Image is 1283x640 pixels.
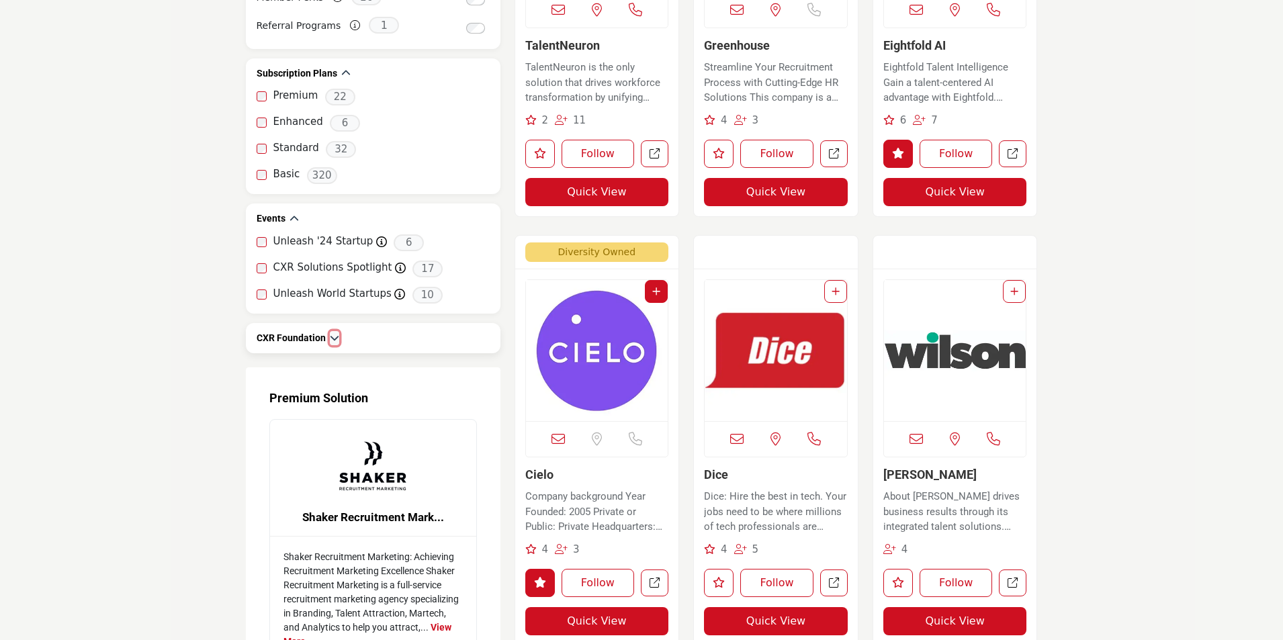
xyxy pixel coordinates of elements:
[466,23,485,34] input: Switch to Referral Programs
[273,167,300,182] label: Basic
[525,489,669,535] p: Company background Year Founded: 2005 Private or Public: Private Headquarters: [GEOGRAPHIC_DATA],...
[901,543,908,555] span: 4
[704,607,848,635] button: Quick View
[883,467,1027,482] h3: Wilson
[257,289,267,300] input: Unleash World Startups checkbox
[257,14,341,38] label: Referral Programs
[931,114,938,126] span: 7
[525,115,537,125] i: Recommendations
[269,391,477,406] h2: Premium Solution
[884,280,1026,421] a: Open Listing in new tab
[883,56,1027,105] a: Eightfold Talent Intelligence Gain a talent-centered AI advantage with Eightfold. Purpose-built A...
[339,433,406,500] img: Shaker Recruitment Marketing
[721,543,727,555] span: 4
[257,332,326,345] h2: CXR Foundation
[883,569,913,597] button: Like listing
[704,178,848,206] button: Quick View
[421,622,429,633] span: ...
[257,67,337,81] h2: Subscription Plans
[920,140,993,168] button: Follow
[257,144,267,154] input: select Standard checkbox
[740,569,813,597] button: Follow
[721,114,727,126] span: 4
[330,115,360,132] span: 6
[704,486,848,535] a: Dice: Hire the best in tech. Your jobs need to be where millions of tech professionals are search...
[525,569,555,597] button: Like listing
[883,38,1027,53] h3: Eightfold AI
[283,550,463,635] p: Shaker Recruitment Marketing: Achieving Recruitment Marketing Excellence Shaker Recruitment Marke...
[525,486,669,535] a: Company background Year Founded: 2005 Private or Public: Private Headquarters: [GEOGRAPHIC_DATA],...
[1010,286,1018,297] a: Add To List
[412,287,443,304] span: 10
[257,91,267,101] input: select Premium checkbox
[273,286,392,302] label: Unleash World Startups
[525,242,669,262] span: Diversity Owned
[525,38,669,53] h3: TalentNeuron
[270,510,476,524] b: Shaker Recruitment Marketing
[883,38,946,52] a: Eightfold AI
[652,286,660,297] a: Add To List
[369,17,399,34] span: 1
[734,542,759,557] div: Followers
[704,467,848,482] h3: Dice
[273,260,392,275] label: CXR Solutions Spotlight
[883,60,1027,105] p: Eightfold Talent Intelligence Gain a talent-centered AI advantage with Eightfold. Purpose-built A...
[704,467,728,482] a: Dice
[704,489,848,535] p: Dice: Hire the best in tech. Your jobs need to be where millions of tech professionals are search...
[704,38,770,52] a: Greenhouse
[820,569,848,597] a: Open dice in new tab
[641,140,668,168] a: Open talentneuron in new tab
[541,114,548,126] span: 2
[562,140,635,168] button: Follow
[573,114,586,126] span: 11
[525,178,669,206] button: Quick View
[884,280,1026,421] img: Wilson
[326,141,356,158] span: 32
[740,140,813,168] button: Follow
[525,38,600,52] a: TalentNeuron
[257,237,267,247] input: Unleash '24 Startup checkbox
[920,569,993,597] button: Follow
[257,118,267,128] input: select Enhanced checkbox
[525,544,537,554] i: Recommendations
[257,263,267,273] input: CXR Solutions Spotlight checkbox
[525,467,669,482] h3: Cielo
[704,140,734,168] button: Like listing
[257,170,267,180] input: select Basic checkbox
[555,542,580,557] div: Followers
[704,115,715,125] i: Recommendations
[705,280,847,421] a: Open Listing in new tab
[705,280,847,421] img: Dice
[820,140,848,168] a: Open greenhouse1 in new tab
[883,140,913,168] button: Like listing
[704,56,848,105] a: Streamline Your Recruitment Process with Cutting-Edge HR Solutions This company is a leader in th...
[562,569,635,597] button: Follow
[307,167,337,184] span: 320
[273,234,373,249] label: Unleash '24 Startup
[526,280,668,421] a: Open Listing in new tab
[525,467,554,482] a: Cielo
[273,88,318,103] label: Premium
[704,38,848,53] h3: Greenhouse
[525,140,555,168] button: Like listing
[641,569,668,597] a: Open cielo in new tab
[913,113,938,128] div: Followers
[999,140,1026,168] a: Open eightfoldai in new tab
[883,486,1027,535] a: About [PERSON_NAME] drives business results through its integrated talent solutions. Powered by t...
[883,607,1027,635] button: Quick View
[883,542,908,557] div: Followers
[273,114,323,130] label: Enhanced
[883,489,1027,535] p: About [PERSON_NAME] drives business results through its integrated talent solutions. Powered by t...
[526,280,668,421] img: Cielo
[883,178,1027,206] button: Quick View
[704,544,715,554] i: Recommendations
[900,114,907,126] span: 6
[525,60,669,105] p: TalentNeuron is the only solution that drives workforce transformation by unifying internal talen...
[394,234,424,251] span: 6
[525,607,669,635] button: Quick View
[704,60,848,105] p: Streamline Your Recruitment Process with Cutting-Edge HR Solutions This company is a leader in th...
[704,569,734,597] button: Like listing
[555,113,586,128] div: Followers
[999,569,1026,597] a: Open wilson-hcg in new tab
[412,261,443,277] span: 17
